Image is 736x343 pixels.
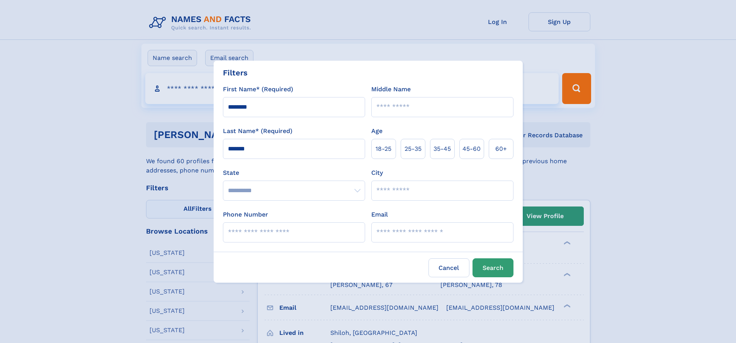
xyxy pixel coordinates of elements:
[223,67,248,78] div: Filters
[473,258,513,277] button: Search
[376,144,391,154] span: 18‑25
[371,85,411,94] label: Middle Name
[223,126,292,136] label: Last Name* (Required)
[223,168,365,177] label: State
[433,144,451,154] span: 35‑45
[405,144,422,154] span: 25‑35
[371,126,382,136] label: Age
[371,168,383,177] label: City
[495,144,507,154] span: 60+
[462,144,481,154] span: 45‑60
[223,85,293,94] label: First Name* (Required)
[428,258,469,277] label: Cancel
[371,210,388,219] label: Email
[223,210,268,219] label: Phone Number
